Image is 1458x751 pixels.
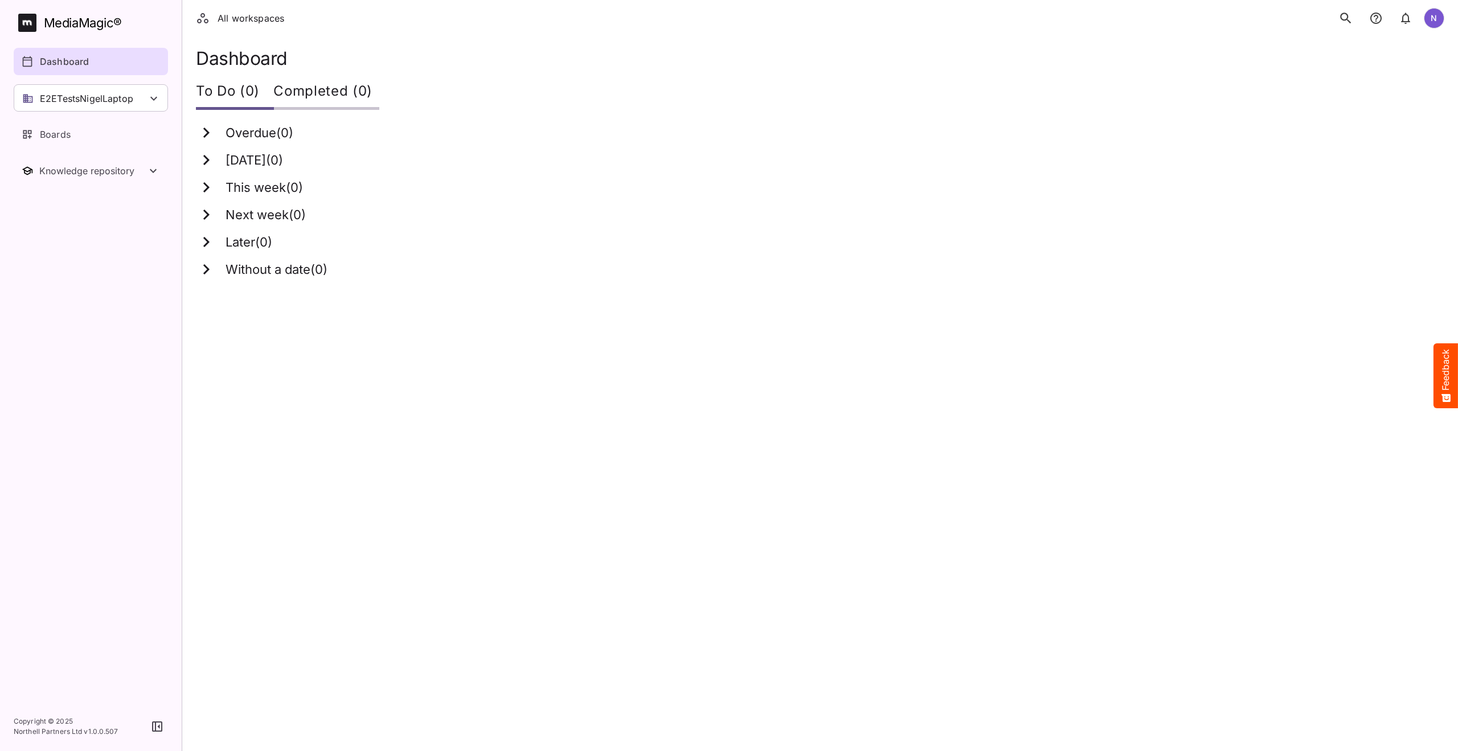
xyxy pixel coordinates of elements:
[1334,6,1358,30] button: search
[14,121,168,148] a: Boards
[226,126,293,141] h3: Overdue ( 0 )
[226,208,306,223] h3: Next week ( 0 )
[14,727,118,737] p: Northell Partners Ltd v 1.0.0.507
[40,92,133,105] p: E2ETestsNigelLaptop
[196,76,273,110] div: To Do (0)
[226,180,303,195] h3: This week ( 0 )
[273,76,379,110] div: Completed (0)
[14,716,118,727] p: Copyright © 2025
[1434,343,1458,408] button: Feedback
[226,262,327,277] h3: Without a date ( 0 )
[14,157,168,184] button: Toggle Knowledge repository
[18,14,168,32] a: MediaMagic®
[40,128,71,141] p: Boards
[226,153,283,168] h3: [DATE] ( 0 )
[1394,6,1417,30] button: notifications
[40,55,89,68] p: Dashboard
[1365,6,1387,30] button: notifications
[226,235,272,250] h3: Later ( 0 )
[1424,8,1444,28] div: N
[196,48,1444,69] h1: Dashboard
[14,48,168,75] a: Dashboard
[44,14,122,32] div: MediaMagic ®
[39,165,146,177] div: Knowledge repository
[14,157,168,184] nav: Knowledge repository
